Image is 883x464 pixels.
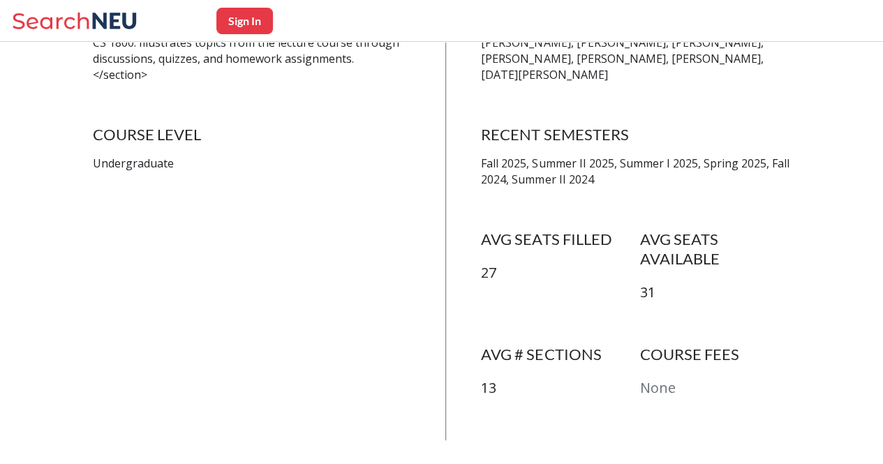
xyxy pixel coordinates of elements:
[481,378,640,398] p: 13
[93,19,410,82] p: <section aria-labelledby="courseDescription"> Accompanies CS 1800. Illustrates topics from the le...
[93,156,410,172] p: Undergraduate
[640,378,799,398] p: None
[481,156,799,188] p: Fall 2025, Summer II 2025, Summer I 2025, Spring 2025, Fall 2024, Summer II 2024
[640,345,799,364] h4: COURSE FEES
[216,8,273,34] button: Sign In
[481,263,640,283] p: 27
[93,125,410,144] h4: COURSE LEVEL
[640,283,799,303] p: 31
[481,230,640,249] h4: AVG SEATS FILLED
[640,230,799,269] h4: AVG SEATS AVAILABLE
[481,125,799,144] h4: RECENT SEMESTERS
[481,345,640,364] h4: AVG # SECTIONS
[481,19,799,82] p: [PERSON_NAME], [PERSON_NAME], [PERSON_NAME], [PERSON_NAME], [PERSON_NAME], [PERSON_NAME], [PERSON...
